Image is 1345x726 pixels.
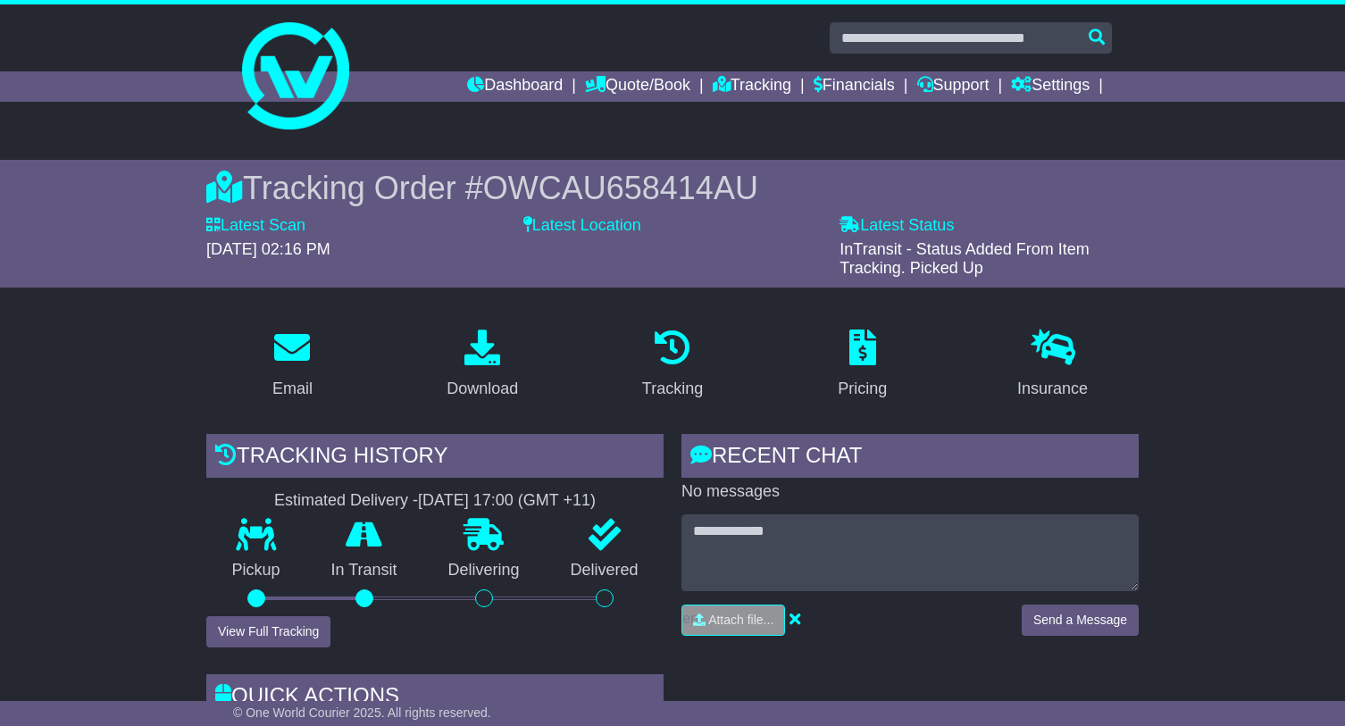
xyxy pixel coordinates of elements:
[206,491,664,511] div: Estimated Delivery -
[422,561,545,580] p: Delivering
[642,377,703,401] div: Tracking
[523,216,641,236] label: Latest Location
[681,434,1139,482] div: RECENT CHAT
[826,323,898,407] a: Pricing
[206,616,330,647] button: View Full Tracking
[261,323,324,407] a: Email
[418,491,596,511] div: [DATE] 17:00 (GMT +11)
[467,71,563,102] a: Dashboard
[272,377,313,401] div: Email
[585,71,690,102] a: Quote/Book
[814,71,895,102] a: Financials
[713,71,791,102] a: Tracking
[206,434,664,482] div: Tracking history
[631,323,714,407] a: Tracking
[206,240,330,258] span: [DATE] 02:16 PM
[681,482,1139,502] p: No messages
[1011,71,1090,102] a: Settings
[447,377,518,401] div: Download
[840,240,1089,278] span: InTransit - Status Added From Item Tracking. Picked Up
[1017,377,1088,401] div: Insurance
[1022,605,1139,636] button: Send a Message
[840,216,954,236] label: Latest Status
[1006,323,1099,407] a: Insurance
[206,216,305,236] label: Latest Scan
[838,377,887,401] div: Pricing
[917,71,990,102] a: Support
[305,561,422,580] p: In Transit
[206,561,305,580] p: Pickup
[483,170,758,206] span: OWCAU658414AU
[233,705,491,720] span: © One World Courier 2025. All rights reserved.
[206,674,664,722] div: Quick Actions
[435,323,530,407] a: Download
[206,169,1139,207] div: Tracking Order #
[545,561,664,580] p: Delivered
